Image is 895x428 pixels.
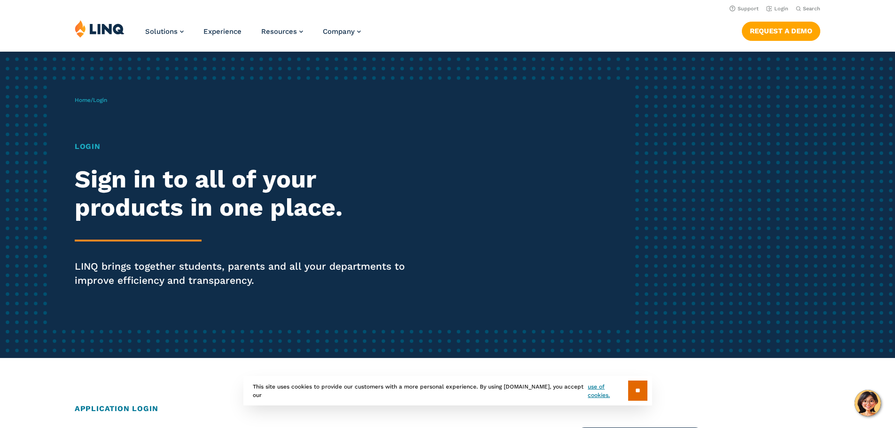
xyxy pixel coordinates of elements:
[855,390,881,416] button: Hello, have a question? Let’s chat.
[796,5,820,12] button: Open Search Bar
[766,6,788,12] a: Login
[93,97,107,103] span: Login
[75,97,107,103] span: /
[75,20,125,38] img: LINQ | K‑12 Software
[243,376,652,405] div: This site uses cookies to provide our customers with a more personal experience. By using [DOMAIN...
[588,382,628,399] a: use of cookies.
[75,141,420,152] h1: Login
[145,27,184,36] a: Solutions
[742,22,820,40] a: Request a Demo
[742,20,820,40] nav: Button Navigation
[75,259,420,288] p: LINQ brings together students, parents and all your departments to improve efficiency and transpa...
[145,20,361,51] nav: Primary Navigation
[803,6,820,12] span: Search
[323,27,355,36] span: Company
[75,165,420,222] h2: Sign in to all of your products in one place.
[203,27,241,36] a: Experience
[75,97,91,103] a: Home
[261,27,297,36] span: Resources
[261,27,303,36] a: Resources
[323,27,361,36] a: Company
[730,6,759,12] a: Support
[145,27,178,36] span: Solutions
